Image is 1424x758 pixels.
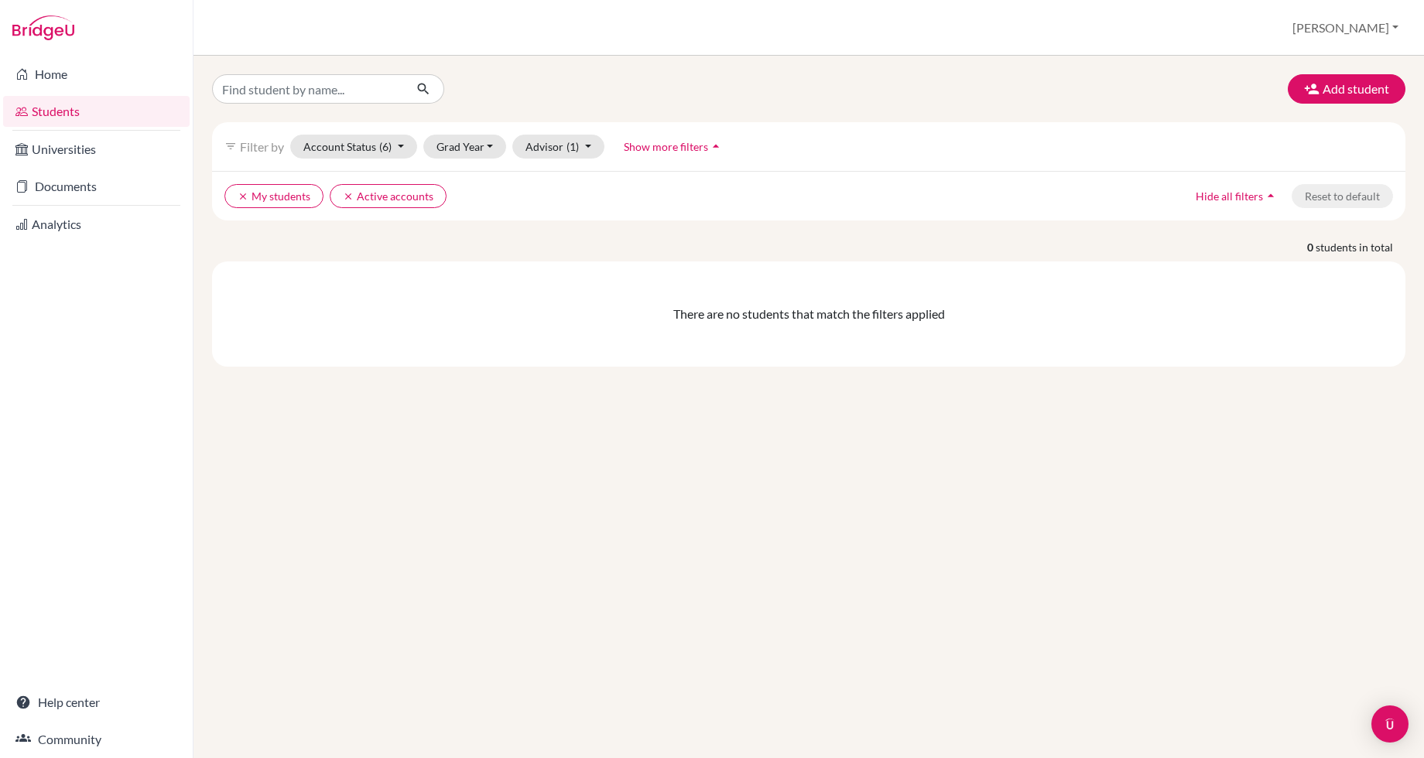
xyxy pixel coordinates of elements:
i: clear [238,191,248,202]
div: Open Intercom Messenger [1371,705,1409,743]
div: There are no students that match the filters applied [224,305,1393,323]
span: (6) [379,140,392,153]
span: Filter by [240,139,284,154]
button: Hide all filtersarrow_drop_up [1183,184,1292,208]
strong: 0 [1307,239,1316,255]
a: Documents [3,171,190,202]
a: Home [3,59,190,90]
input: Find student by name... [212,74,404,104]
a: Analytics [3,209,190,240]
img: Bridge-U [12,15,74,40]
button: clearActive accounts [330,184,447,208]
span: Hide all filters [1196,189,1263,203]
a: Universities [3,134,190,165]
span: Show more filters [624,140,708,153]
i: arrow_drop_up [708,138,724,154]
button: clearMy students [224,184,323,208]
span: students in total [1316,239,1405,255]
a: Help center [3,687,190,718]
a: Students [3,96,190,127]
a: Community [3,724,190,755]
button: Advisor(1) [512,135,604,159]
button: Account Status(6) [290,135,417,159]
button: [PERSON_NAME] [1285,13,1405,43]
i: arrow_drop_up [1263,188,1279,203]
button: Grad Year [423,135,507,159]
i: filter_list [224,140,237,152]
button: Reset to default [1292,184,1393,208]
button: Show more filtersarrow_drop_up [611,135,737,159]
button: Add student [1288,74,1405,104]
span: (1) [567,140,579,153]
i: clear [343,191,354,202]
